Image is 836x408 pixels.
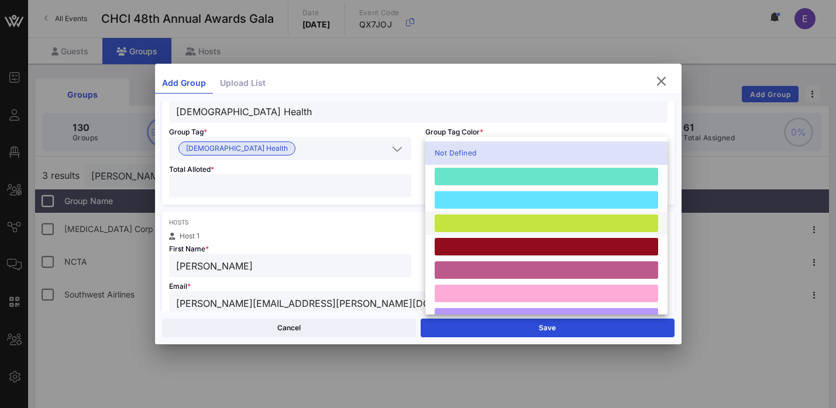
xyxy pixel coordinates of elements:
[180,231,199,240] span: Host 1
[425,127,483,136] span: Group Tag Color
[186,142,288,155] span: [DEMOGRAPHIC_DATA] Health
[162,319,416,337] button: Cancel
[169,219,668,226] div: Hosts
[435,147,476,159] span: Not Defined
[169,137,411,160] div: Christus Health
[169,244,209,253] span: First Name
[169,127,207,136] span: Group Tag
[169,165,214,174] span: Total Alloted
[421,319,675,337] button: Save
[169,282,191,291] span: Email
[213,73,273,94] div: Upload List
